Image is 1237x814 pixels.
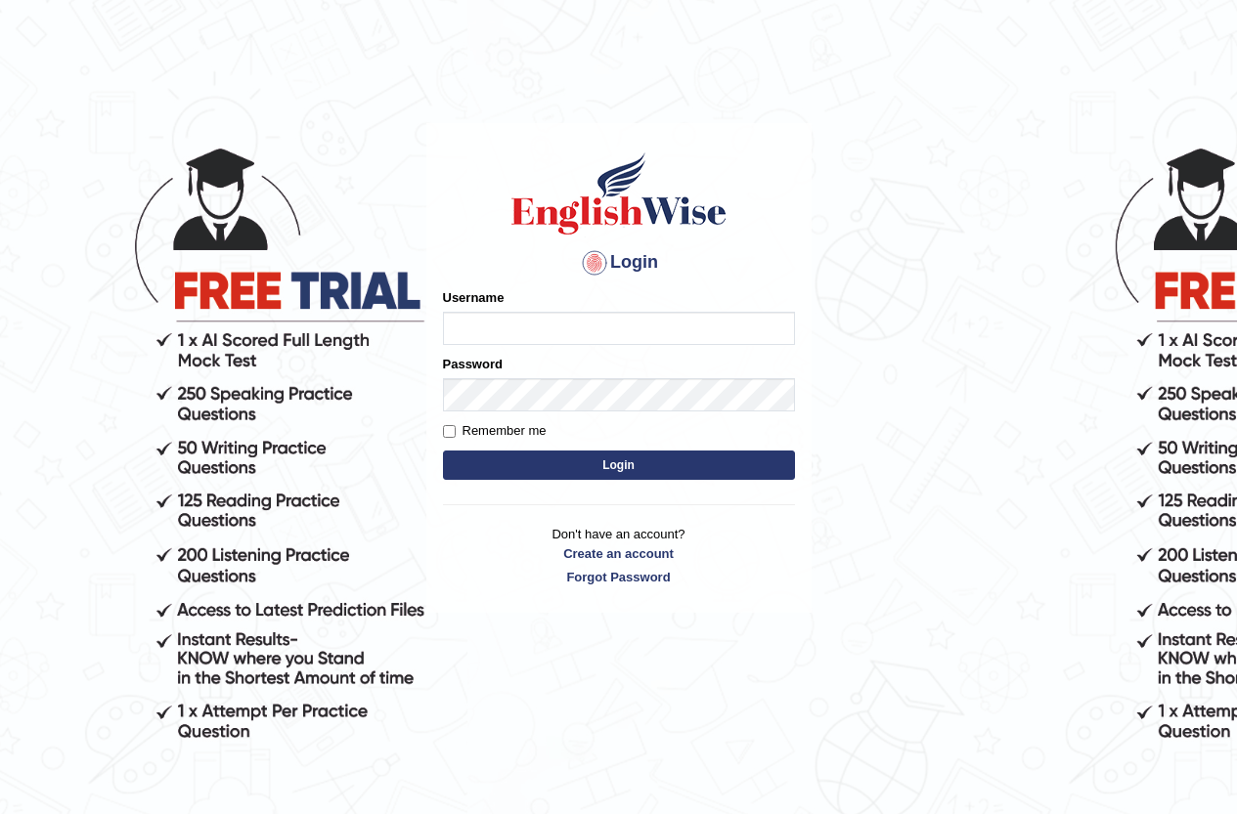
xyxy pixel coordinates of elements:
img: Logo of English Wise sign in for intelligent practice with AI [508,150,730,237]
label: Password [443,355,503,373]
a: Forgot Password [443,568,795,586]
h4: Login [443,247,795,278]
input: Remember me [443,425,456,438]
button: Login [443,450,795,480]
a: Create an account [443,544,795,563]
label: Remember me [443,421,547,441]
label: Username [443,288,505,307]
p: Don't have an account? [443,525,795,585]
